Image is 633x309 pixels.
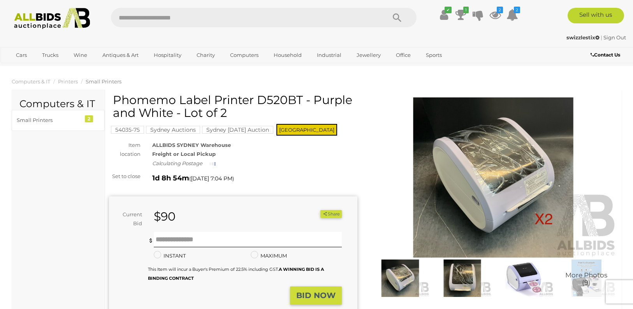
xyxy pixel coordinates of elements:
a: Contact Us [591,51,622,59]
a: Sign Out [603,34,626,41]
a: Hospitality [149,49,186,62]
i: 2 [514,7,520,13]
a: [GEOGRAPHIC_DATA] [11,62,76,74]
a: 1 [455,8,467,22]
a: Office [391,49,416,62]
i: 1 [463,7,469,13]
a: Sell with us [568,8,624,23]
button: Share [320,210,342,218]
img: Phomemo Label Printer D520BT - Purple and White - Lot of 2 [495,260,554,297]
a: Computers & IT [12,78,50,85]
div: Set to close [103,172,146,181]
small: This Item will incur a Buyer's Premium of 22.5% including GST. [148,267,324,281]
a: swizzlestix [566,34,601,41]
div: Item location [103,141,146,159]
a: Sydney Auctions [146,127,200,133]
span: [GEOGRAPHIC_DATA] [276,124,337,136]
h1: Phomemo Label Printer D520BT - Purple and White - Lot of 2 [113,94,355,119]
div: 2 [85,115,93,122]
div: Current Bid [109,210,148,228]
strong: Freight or Local Pickup [152,151,216,157]
label: INSTANT [154,251,186,260]
mark: 54035-75 [111,126,144,134]
strong: swizzlestix [566,34,600,41]
a: ✔ [438,8,450,22]
label: MAXIMUM [251,251,287,260]
mark: Sydney [DATE] Auction [202,126,273,134]
strong: ALLBIDS SYDNEY Warehouse [152,142,231,148]
img: Phomemo Label Printer D520BT - Purple and White - Lot of 2 [371,260,429,297]
span: [DATE] 7:04 PM [191,175,232,182]
button: BID NOW [290,286,342,305]
a: Cars [11,49,32,62]
i: ✔ [445,7,452,13]
strong: 1d 8h 54m [152,174,189,182]
a: 54035-75 [111,127,144,133]
i: Calculating Postage [152,160,202,166]
mark: Sydney Auctions [146,126,200,134]
img: Allbids.com.au [10,8,94,29]
span: | [601,34,602,41]
button: Search [378,8,417,27]
a: Wine [69,49,92,62]
strong: $90 [154,209,176,224]
strong: BID NOW [296,291,336,300]
a: Household [269,49,307,62]
img: small-loading.gif [209,162,216,166]
a: Sports [421,49,447,62]
b: A WINNING BID IS A BINDING CONTRACT [148,267,324,281]
h2: Computers & IT [19,99,97,109]
a: 2 [506,8,518,22]
li: Watch this item [311,210,319,218]
span: More Photos (9) [565,272,607,286]
a: Industrial [312,49,346,62]
a: Trucks [37,49,63,62]
a: Small Printers [86,78,121,85]
a: Sydney [DATE] Auction [202,127,273,133]
a: Small Printers 2 [12,110,105,131]
a: 2 [489,8,501,22]
i: 2 [497,7,503,13]
img: Phomemo Label Printer D520BT - Purple and White - Lot of 2 [557,260,616,297]
a: Antiques & Art [97,49,144,62]
b: Contact Us [591,52,620,58]
a: Jewellery [352,49,386,62]
a: Printers [58,78,78,85]
span: ( ) [189,175,234,182]
a: More Photos(9) [557,260,616,297]
img: Phomemo Label Printer D520BT - Purple and White - Lot of 2 [369,97,617,258]
a: Computers [225,49,264,62]
a: Charity [192,49,220,62]
img: Phomemo Label Printer D520BT - Purple and White - Lot of 2 [433,260,492,297]
div: Small Printers [17,116,81,125]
